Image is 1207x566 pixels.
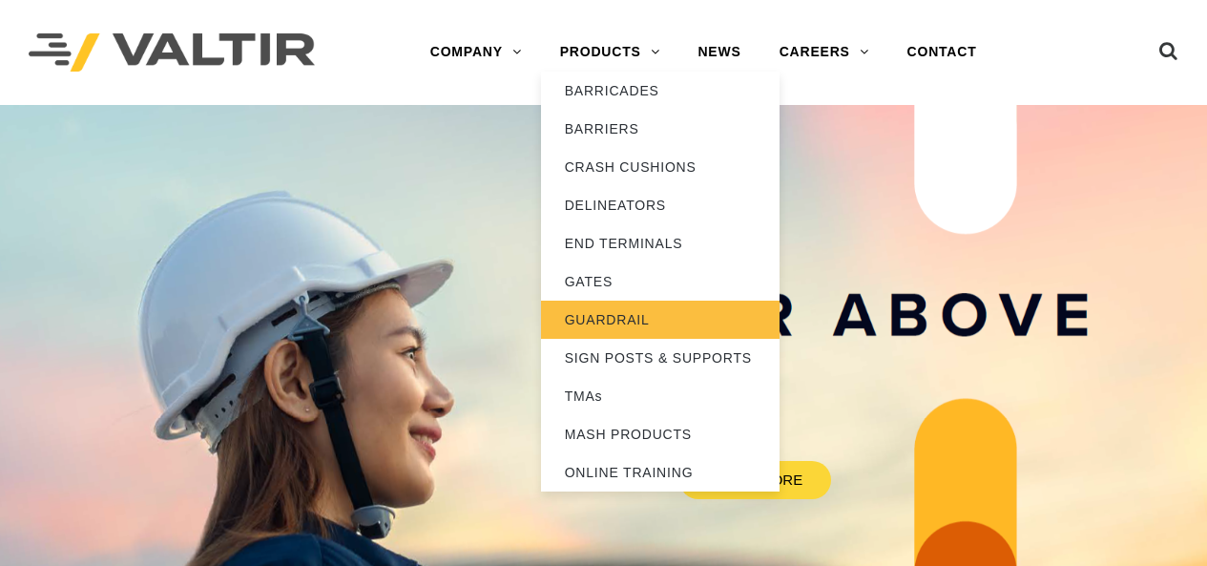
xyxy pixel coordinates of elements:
[541,415,780,453] a: MASH PRODUCTS
[29,33,315,73] img: Valtir
[541,72,780,110] a: BARRICADES
[541,186,780,224] a: DELINEATORS
[541,224,780,262] a: END TERMINALS
[541,377,780,415] a: TMAs
[541,148,780,186] a: CRASH CUSHIONS
[541,262,780,301] a: GATES
[411,33,541,72] a: COMPANY
[678,33,760,72] a: NEWS
[888,33,996,72] a: CONTACT
[541,339,780,377] a: SIGN POSTS & SUPPORTS
[541,453,780,492] a: ONLINE TRAINING
[541,33,679,72] a: PRODUCTS
[679,461,831,499] a: LEARN MORE
[541,110,780,148] a: BARRIERS
[541,301,780,339] a: GUARDRAIL
[760,33,888,72] a: CAREERS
